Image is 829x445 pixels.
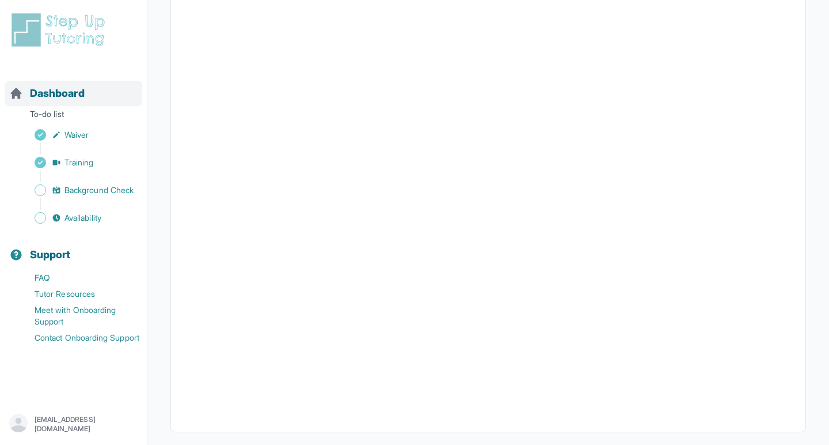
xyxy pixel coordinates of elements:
[64,129,89,141] span: Waiver
[9,12,112,48] img: logo
[9,85,85,101] a: Dashboard
[30,247,71,263] span: Support
[9,270,147,286] a: FAQ
[9,154,147,171] a: Training
[9,210,147,226] a: Availability
[9,182,147,198] a: Background Check
[9,414,138,435] button: [EMAIL_ADDRESS][DOMAIN_NAME]
[9,286,147,302] a: Tutor Resources
[5,108,142,125] p: To-do list
[64,184,134,196] span: Background Check
[35,415,138,433] p: [EMAIL_ADDRESS][DOMAIN_NAME]
[9,330,147,346] a: Contact Onboarding Support
[9,302,147,330] a: Meet with Onboarding Support
[5,228,142,267] button: Support
[9,127,147,143] a: Waiver
[64,157,94,168] span: Training
[30,85,85,101] span: Dashboard
[5,67,142,106] button: Dashboard
[64,212,101,224] span: Availability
